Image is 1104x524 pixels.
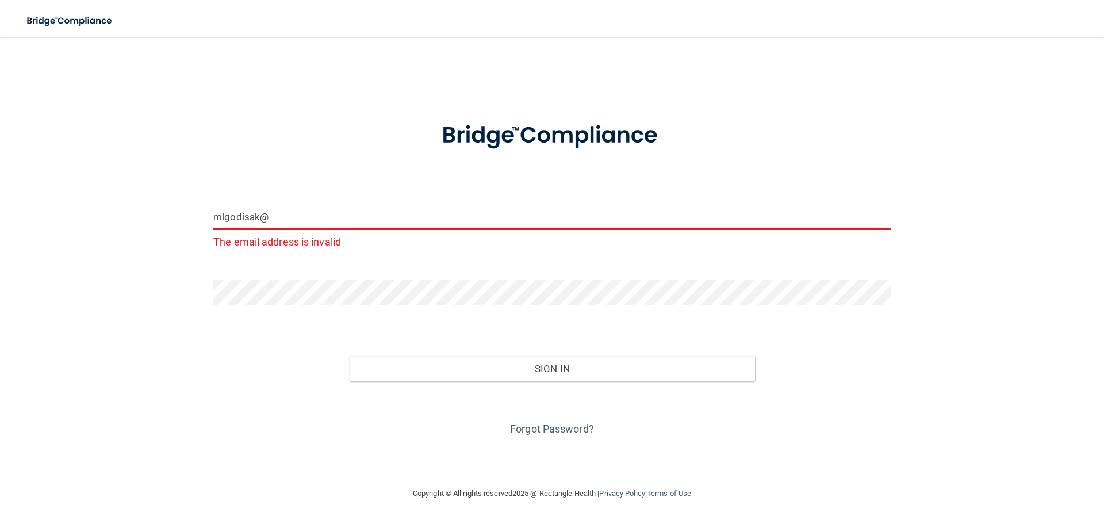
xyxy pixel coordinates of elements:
[342,475,762,512] div: Copyright © All rights reserved 2025 @ Rectangle Health | |
[213,232,891,251] p: The email address is invalid
[647,489,691,498] a: Terms of Use
[510,423,594,435] a: Forgot Password?
[349,356,756,381] button: Sign In
[418,106,686,166] img: bridge_compliance_login_screen.278c3ca4.svg
[599,489,645,498] a: Privacy Policy
[17,9,123,33] img: bridge_compliance_login_screen.278c3ca4.svg
[213,204,891,230] input: Email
